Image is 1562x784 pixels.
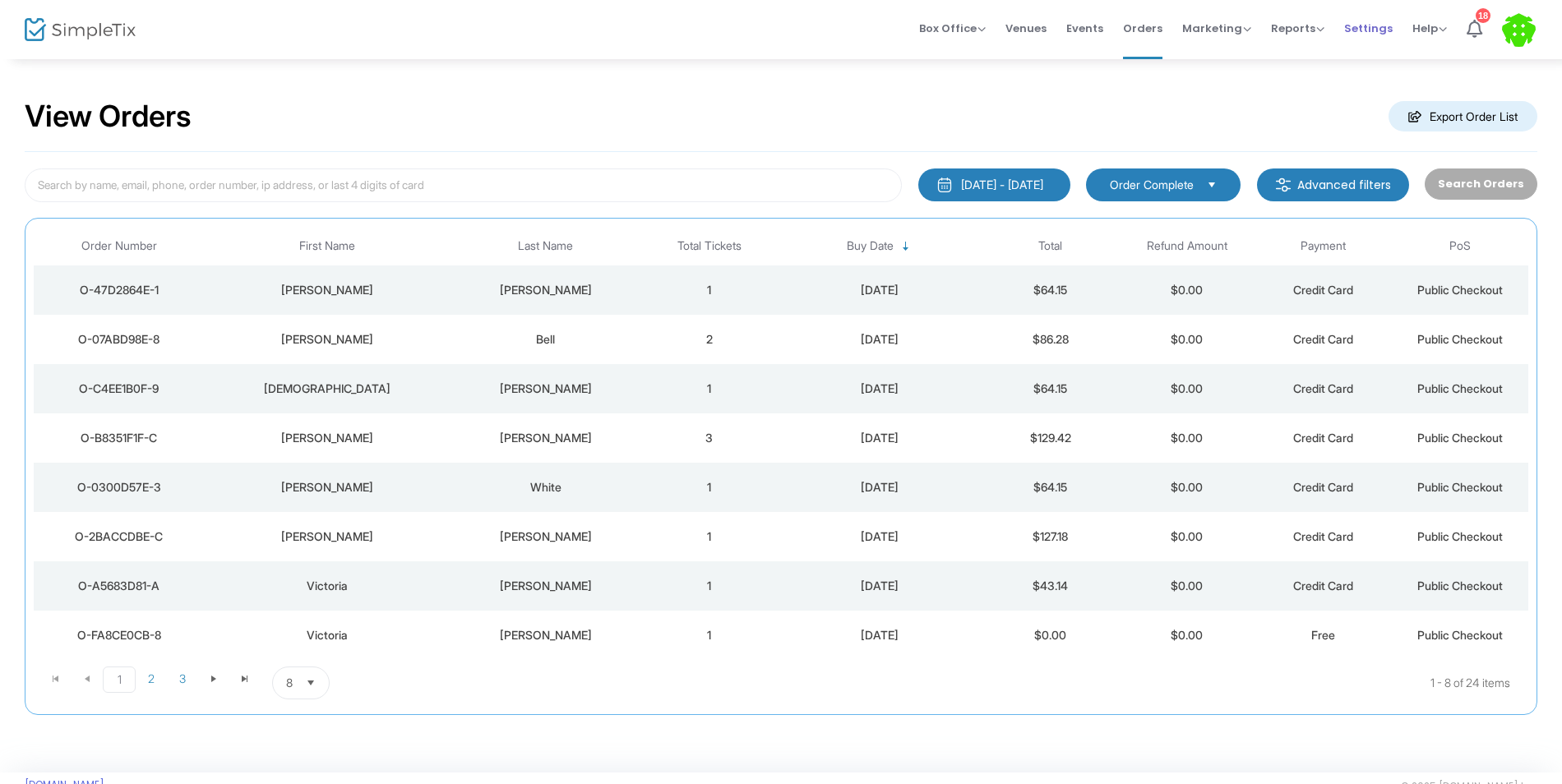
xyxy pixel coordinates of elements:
span: Go to the last page [229,666,261,691]
span: Credit Card [1293,381,1353,395]
div: O-FA8CE0CB-8 [38,627,201,643]
div: 9/20/2025 [782,528,978,545]
span: Venues [1005,7,1047,49]
div: O-07ABD98E-8 [38,331,201,348]
th: Total [982,227,1119,265]
td: $0.00 [1119,315,1255,364]
span: Public Checkout [1417,529,1503,543]
div: Victoria [209,578,446,594]
td: 3 [641,413,778,463]
td: 1 [641,561,778,611]
div: 9/20/2025 [782,430,978,446]
button: Select [299,667,322,699]
span: Sortable [899,240,913,253]
span: Events [1066,7,1103,49]
div: White [454,479,636,496]
div: linda [209,528,446,545]
div: O-47D2864E-1 [38,282,201,298]
span: Settings [1344,7,1393,49]
div: Lisa [209,479,446,496]
span: Box Office [919,21,986,36]
span: Last Name [518,239,573,253]
td: $43.14 [982,561,1119,611]
td: $127.18 [982,512,1119,561]
td: $0.00 [1119,611,1255,660]
div: [DATE] - [DATE] [961,177,1043,193]
th: Total Tickets [641,227,778,265]
input: Search by name, email, phone, order number, ip address, or last 4 digits of card [25,168,902,202]
td: 2 [641,315,778,364]
td: $0.00 [982,611,1119,660]
button: [DATE] - [DATE] [918,168,1070,201]
span: Reports [1271,21,1324,36]
span: Public Checkout [1417,283,1503,297]
div: Haley [454,430,636,446]
div: 9/20/2025 [782,479,978,496]
m-button: Advanced filters [1257,168,1409,201]
span: Credit Card [1293,579,1353,593]
span: Credit Card [1293,480,1353,494]
td: $64.15 [982,265,1119,315]
m-button: Export Order List [1389,101,1537,131]
td: $0.00 [1119,413,1255,463]
button: Select [1200,176,1223,194]
span: Order Number [81,239,157,253]
div: 9/20/2025 [782,282,978,298]
span: Orders [1123,7,1162,49]
span: Marketing [1182,21,1251,36]
div: Angela [209,430,446,446]
span: Public Checkout [1417,579,1503,593]
div: O-A5683D81-A [38,578,201,594]
span: PoS [1449,239,1471,253]
span: Help [1412,21,1447,36]
div: O-2BACCDBE-C [38,528,201,545]
div: 9/20/2025 [782,380,978,397]
span: Buy Date [847,239,894,253]
span: Public Checkout [1417,332,1503,346]
div: Hutson [454,578,636,594]
span: Page 1 [103,666,136,693]
span: Go to the next page [198,666,229,691]
div: Gerald [209,282,446,298]
span: Free [1311,628,1335,642]
div: O-C4EE1B0F-9 [38,380,201,397]
span: Go to the next page [207,672,220,685]
div: warrick [454,528,636,545]
div: Bell [454,331,636,348]
span: Credit Card [1293,529,1353,543]
td: $129.42 [982,413,1119,463]
span: Public Checkout [1417,628,1503,642]
td: $0.00 [1119,561,1255,611]
img: filter [1275,177,1292,193]
td: $0.00 [1119,512,1255,561]
div: Data table [34,227,1528,660]
div: O-B8351F1F-C [38,430,201,446]
span: Public Checkout [1417,431,1503,445]
span: Credit Card [1293,431,1353,445]
div: Karnita [209,380,446,397]
span: Go to the last page [238,672,252,685]
td: $64.15 [982,364,1119,413]
div: 9/20/2025 [782,331,978,348]
div: O-0300D57E-3 [38,479,201,496]
td: $0.00 [1119,463,1255,512]
h2: View Orders [25,99,192,135]
span: Payment [1301,239,1346,253]
td: $0.00 [1119,265,1255,315]
div: Victoria [209,627,446,643]
td: $64.15 [982,463,1119,512]
td: 1 [641,463,778,512]
td: 1 [641,364,778,413]
kendo-pager-info: 1 - 8 of 24 items [493,666,1510,699]
span: First Name [299,239,355,253]
img: monthly [936,177,953,193]
div: Merriweather [454,282,636,298]
td: $0.00 [1119,364,1255,413]
td: 1 [641,611,778,660]
span: Page 2 [136,666,167,691]
div: 9/19/2025 [782,578,978,594]
span: Credit Card [1293,332,1353,346]
div: Gibson-Banister [454,380,636,397]
div: 18 [1476,8,1490,23]
span: Public Checkout [1417,381,1503,395]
